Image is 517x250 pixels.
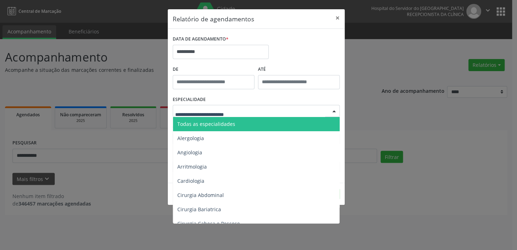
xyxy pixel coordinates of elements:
[173,14,254,23] h5: Relatório de agendamentos
[177,121,235,127] span: Todas as especialidades
[173,94,206,105] label: ESPECIALIDADE
[177,149,202,156] span: Angiologia
[330,9,345,27] button: Close
[177,220,240,227] span: Cirurgia Cabeça e Pescoço
[173,64,254,75] label: De
[177,206,221,213] span: Cirurgia Bariatrica
[173,34,228,45] label: DATA DE AGENDAMENTO
[177,163,207,170] span: Arritmologia
[177,135,204,142] span: Alergologia
[177,177,204,184] span: Cardiologia
[258,64,340,75] label: ATÉ
[177,192,224,198] span: Cirurgia Abdominal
